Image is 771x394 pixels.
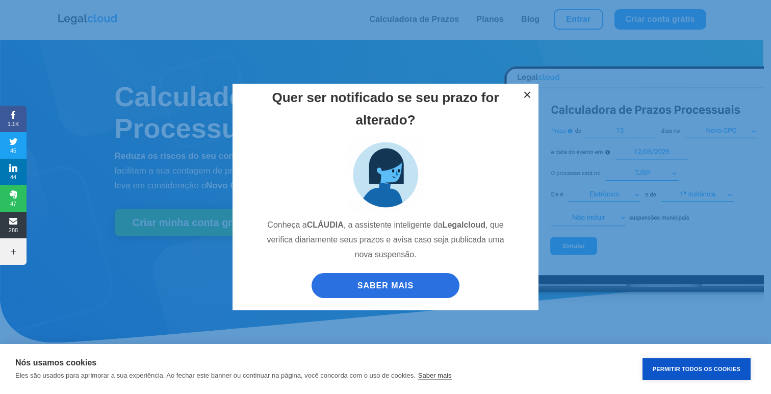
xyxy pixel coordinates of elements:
button: Permitir Todos os Cookies [642,358,751,380]
strong: Legalcloud [443,220,485,229]
strong: CLÁUDIA [307,220,344,229]
p: Conheça a , a assistente inteligente da , que verifica diariamente seus prazos e avisa caso seja ... [261,218,510,270]
a: SABER MAIS [312,273,459,298]
img: claudia_assistente [347,136,424,213]
button: × [516,84,538,106]
h2: Quer ser notificado se seu prazo for alterado? [261,86,510,136]
strong: Nós usamos cookies [15,358,96,367]
a: Saber mais [418,372,452,380]
p: Eles são usados para aprimorar a sua experiência. Ao fechar este banner ou continuar na página, v... [15,372,416,379]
